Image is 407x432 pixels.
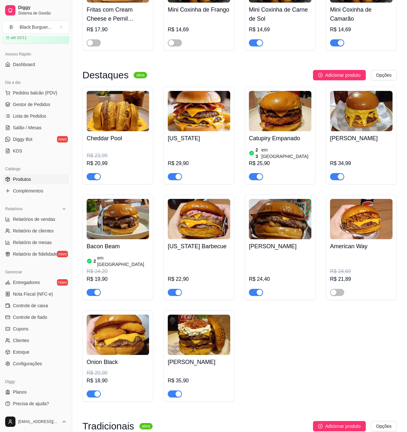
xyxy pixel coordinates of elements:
img: product-image [249,199,311,239]
button: Opções [371,421,397,431]
span: Precisa de ajuda? [13,400,49,407]
h4: Cheddar Pool [87,134,149,143]
sup: ativa [134,72,147,78]
div: R$ 29,90 [168,160,230,167]
span: Pedidos balcão (PDV) [13,90,57,96]
span: Opções [376,423,392,430]
h3: Destaques [82,71,128,79]
a: Salão / Mesas [3,123,69,133]
h4: American Way [330,242,393,251]
a: Produtos [3,174,69,184]
article: em [GEOGRAPHIC_DATA] [97,255,149,268]
span: Cupons [13,326,28,332]
span: Diggy Bot [13,136,33,142]
h4: Mini Coxinha de Carne de Sol [249,5,311,23]
h4: Fritas com Cream Cheese e Pernil Desfiado [87,5,149,23]
a: Estoque [3,347,69,357]
article: em [GEOGRAPHIC_DATA] [261,147,311,160]
button: Adicionar produto [313,70,366,80]
a: Controle de fiado [3,312,69,322]
div: Black Burguer ... [20,24,52,30]
img: product-image [168,91,230,131]
button: Select a team [3,21,69,34]
h4: Bacon Beam [87,242,149,251]
a: Entregadoresnovo [3,277,69,288]
span: plus-circle [318,73,323,77]
span: Clientes [13,337,29,344]
span: Lista de Pedidos [13,113,46,119]
a: Precisa de ajuda? [3,398,69,409]
div: R$ 25,90 [249,160,311,167]
h4: Mini Coxinha de Camarão [330,5,393,23]
div: R$ 35,90 [168,377,230,385]
div: R$ 14,69 [168,26,230,34]
span: Relatório de clientes [13,228,54,234]
a: Configurações [3,358,69,369]
span: Relatório de fidelidade [13,251,58,257]
a: Controle de caixa [3,300,69,311]
span: Nota Fiscal (NFC-e) [13,291,53,297]
span: [EMAIL_ADDRESS][DOMAIN_NAME] [18,419,59,424]
span: KDS [13,148,22,154]
sup: ativa [139,423,153,429]
img: product-image [249,91,311,131]
a: Relatório de mesas [3,237,69,248]
span: Controle de caixa [13,302,48,309]
img: product-image [330,199,393,239]
h4: Mini Coxinha de Frango [168,5,230,14]
h4: [US_STATE] Barbecue [168,242,230,251]
h4: [PERSON_NAME] [249,242,311,251]
button: Adicionar produto [313,421,366,431]
article: até 02/11 [11,35,27,40]
span: Opções [376,72,392,79]
img: product-image [168,199,230,239]
span: Diggy [18,5,67,11]
div: R$ 24,40 [249,275,311,283]
span: Adicionar produto [325,72,361,79]
span: Entregadores [13,279,40,286]
img: product-image [330,91,393,131]
div: R$ 24,20 [87,268,149,275]
a: DiggySistema de Gestão [3,3,69,18]
a: KDS [3,146,69,156]
span: Relatórios [5,206,23,211]
a: Planos [3,387,69,397]
span: Complementos [13,188,43,194]
h4: [PERSON_NAME] [168,358,230,367]
a: Relatório de fidelidadenovo [3,249,69,259]
div: R$ 22,90 [168,275,230,283]
div: R$ 20,90 [87,369,149,377]
div: Dia a dia [3,77,69,88]
div: Acesso Rápido [3,49,69,59]
button: Opções [371,70,397,80]
h4: [US_STATE] [168,134,230,143]
div: R$ 21,89 [330,275,393,283]
span: plus-circle [318,424,323,428]
div: R$ 24,69 [330,268,393,275]
span: Relatório de mesas [13,239,52,246]
a: Gestor de Pedidos [3,99,69,110]
div: R$ 23,99 [87,152,149,160]
span: Adicionar produto [325,423,361,430]
img: product-image [168,315,230,355]
a: Complementos [3,186,69,196]
div: R$ 17,90 [87,26,149,34]
h3: Tradicionais [82,422,134,430]
div: Diggy [3,377,69,387]
div: R$ 14,69 [330,26,393,34]
button: Pedidos balcão (PDV) [3,88,69,98]
img: product-image [87,199,149,239]
div: R$ 14,69 [249,26,311,34]
div: Catálogo [3,164,69,174]
a: Cupons [3,324,69,334]
div: R$ 19,90 [87,275,149,283]
span: Sistema de Gestão [18,11,67,16]
span: Configurações [13,360,42,367]
a: Relatório de clientes [3,226,69,236]
div: R$ 18,90 [87,377,149,385]
button: [EMAIL_ADDRESS][DOMAIN_NAME] [3,414,69,429]
h4: Onion Black [87,358,149,367]
span: Salão / Mesas [13,124,42,131]
a: Relatórios de vendas [3,214,69,224]
span: Estoque [13,349,29,355]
